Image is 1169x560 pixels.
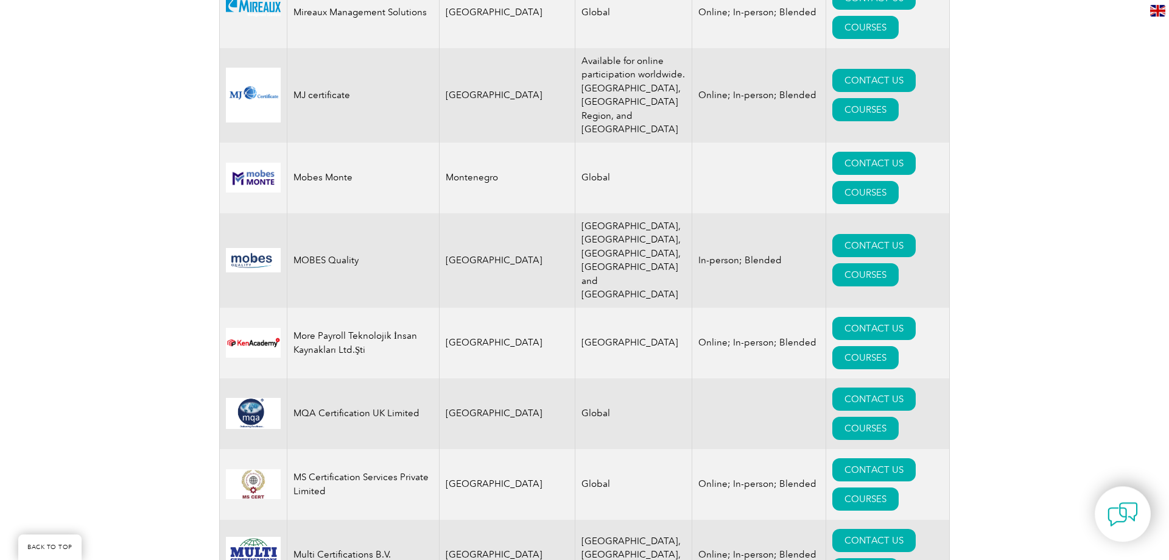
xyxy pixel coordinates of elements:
[575,378,692,449] td: Global
[1150,5,1165,16] img: en
[832,529,916,552] a: CONTACT US
[575,213,692,308] td: [GEOGRAPHIC_DATA], [GEOGRAPHIC_DATA], [GEOGRAPHIC_DATA], [GEOGRAPHIC_DATA] and [GEOGRAPHIC_DATA]
[575,308,692,378] td: [GEOGRAPHIC_DATA]
[832,346,899,369] a: COURSES
[287,213,440,308] td: MOBES Quality
[226,163,281,193] img: ee85412e-dea2-eb11-b1ac-002248150db4-logo.png
[226,68,281,122] img: 46c31f76-1704-f011-bae3-00224896f61f-logo.png
[1108,499,1138,530] img: contact-chat.png
[440,48,575,143] td: [GEOGRAPHIC_DATA]
[287,449,440,520] td: MS Certification Services Private Limited
[832,388,916,411] a: CONTACT US
[226,398,281,429] img: 43f150f7-466f-eb11-a812-002248153038-logo.png
[440,449,575,520] td: [GEOGRAPHIC_DATA]
[287,48,440,143] td: MJ certificate
[440,143,575,213] td: Montenegro
[832,417,899,440] a: COURSES
[287,308,440,378] td: More Payroll Teknolojik İnsan Kaynakları Ltd.Şti
[832,152,916,175] a: CONTACT US
[226,248,281,272] img: 072a24ac-d9bc-ea11-a814-000d3a79823d-logo.jpg
[18,534,82,560] a: BACK TO TOP
[832,16,899,39] a: COURSES
[287,378,440,449] td: MQA Certification UK Limited
[575,143,692,213] td: Global
[832,234,916,257] a: CONTACT US
[226,328,281,358] img: e16a2823-4623-ef11-840a-00224897b20f-logo.png
[832,98,899,121] a: COURSES
[440,308,575,378] td: [GEOGRAPHIC_DATA]
[440,213,575,308] td: [GEOGRAPHIC_DATA]
[832,487,899,511] a: COURSES
[287,143,440,213] td: Mobes Monte
[692,449,826,520] td: Online; In-person; Blended
[832,181,899,204] a: COURSES
[575,48,692,143] td: Available for online participation worldwide. [GEOGRAPHIC_DATA], [GEOGRAPHIC_DATA] Region, and [G...
[692,308,826,378] td: Online; In-person; Blended
[575,449,692,520] td: Global
[832,458,916,481] a: CONTACT US
[692,48,826,143] td: Online; In-person; Blended
[832,263,899,286] a: COURSES
[692,213,826,308] td: In-person; Blended
[226,469,281,499] img: 9fd1c908-7ae1-ec11-bb3e-002248d3b10e-logo.jpg
[832,69,916,92] a: CONTACT US
[832,317,916,340] a: CONTACT US
[440,378,575,449] td: [GEOGRAPHIC_DATA]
